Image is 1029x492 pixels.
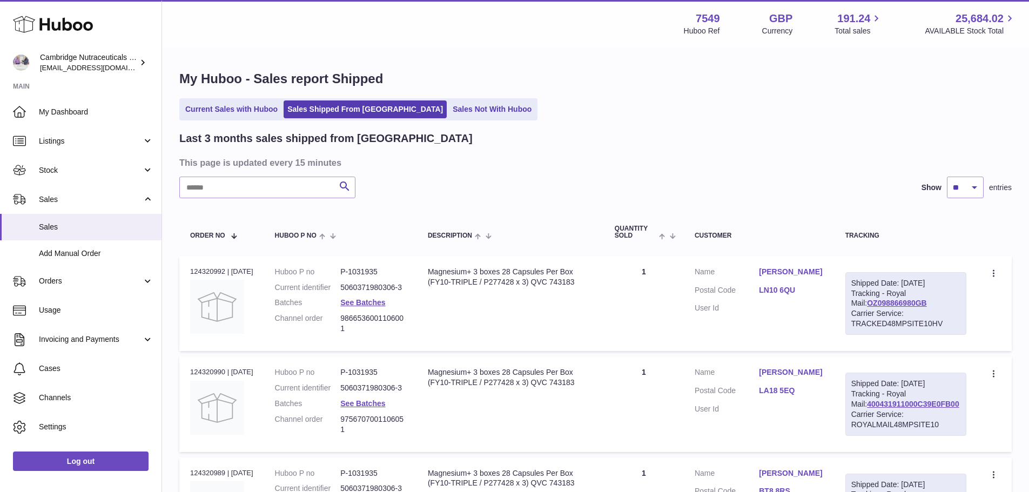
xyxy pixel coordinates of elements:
span: Stock [39,165,142,176]
div: Currency [762,26,793,36]
span: AVAILABLE Stock Total [925,26,1016,36]
span: Settings [39,422,153,432]
h3: This page is updated every 15 minutes [179,157,1009,169]
span: Usage [39,305,153,315]
div: Shipped Date: [DATE] [851,480,960,490]
img: no-photo.jpg [190,381,244,435]
span: Channels [39,393,153,403]
div: Shipped Date: [DATE] [851,278,960,288]
div: 124320989 | [DATE] [190,468,253,478]
dt: Channel order [275,414,341,435]
a: [PERSON_NAME] [759,267,823,277]
div: Shipped Date: [DATE] [851,379,960,389]
dt: Batches [275,399,341,409]
a: OZ098866980GB [867,299,927,307]
div: Magnesium+ 3 boxes 28 Capsules Per Box (FY10-TRIPLE / P277428 x 3) QVC 743183 [428,468,593,489]
span: entries [989,183,1012,193]
div: Tracking - Royal Mail: [845,373,966,435]
strong: GBP [769,11,792,26]
dd: 9756707001106051 [340,414,406,435]
a: 191.24 Total sales [835,11,883,36]
a: 25,684.02 AVAILABLE Stock Total [925,11,1016,36]
dt: Name [695,367,759,380]
a: [PERSON_NAME] [759,367,823,378]
a: See Batches [340,399,385,408]
a: Sales Not With Huboo [449,100,535,118]
span: Description [428,232,472,239]
strong: 7549 [696,11,720,26]
div: Magnesium+ 3 boxes 28 Capsules Per Box (FY10-TRIPLE / P277428 x 3) QVC 743183 [428,267,593,287]
dt: Name [695,468,759,481]
div: Cambridge Nutraceuticals Ltd [40,52,137,73]
dd: P-1031935 [340,468,406,478]
dt: Channel order [275,313,341,334]
dt: User Id [695,303,759,313]
div: 124320990 | [DATE] [190,367,253,377]
dt: Huboo P no [275,267,341,277]
dt: Postal Code [695,386,759,399]
dd: 5060371980306-3 [340,282,406,293]
span: Invoicing and Payments [39,334,142,345]
div: Tracking [845,232,966,239]
span: 25,684.02 [956,11,1004,26]
dd: P-1031935 [340,367,406,378]
span: Quantity Sold [615,225,656,239]
img: no-photo.jpg [190,280,244,334]
span: My Dashboard [39,107,153,117]
a: [PERSON_NAME] [759,468,823,478]
label: Show [922,183,941,193]
div: Huboo Ref [684,26,720,36]
dd: P-1031935 [340,267,406,277]
span: Add Manual Order [39,248,153,259]
img: internalAdmin-7549@internal.huboo.com [13,55,29,71]
span: Sales [39,222,153,232]
span: Huboo P no [275,232,317,239]
dt: Postal Code [695,285,759,298]
a: Sales Shipped From [GEOGRAPHIC_DATA] [284,100,447,118]
div: Tracking - Royal Mail: [845,272,966,335]
span: Total sales [835,26,883,36]
a: Log out [13,451,149,471]
dt: Name [695,267,759,280]
div: 124320992 | [DATE] [190,267,253,277]
h2: Last 3 months sales shipped from [GEOGRAPHIC_DATA] [179,131,473,146]
dt: Current identifier [275,383,341,393]
div: Carrier Service: TRACKED48MPSITE10HV [851,308,960,329]
td: 1 [604,256,684,351]
dd: 5060371980306-3 [340,383,406,393]
a: LN10 6QU [759,285,823,295]
a: LA18 5EQ [759,386,823,396]
dt: Huboo P no [275,468,341,478]
a: See Batches [340,298,385,307]
dt: Batches [275,298,341,308]
span: 191.24 [837,11,870,26]
span: [EMAIL_ADDRESS][DOMAIN_NAME] [40,63,159,72]
a: Current Sales with Huboo [181,100,281,118]
dd: 9866536001106001 [340,313,406,334]
span: Sales [39,194,142,205]
a: 400431911000C39E0FB00 [867,400,959,408]
div: Customer [695,232,824,239]
td: 1 [604,356,684,451]
h1: My Huboo - Sales report Shipped [179,70,1012,87]
dt: User Id [695,404,759,414]
span: Orders [39,276,142,286]
div: Magnesium+ 3 boxes 28 Capsules Per Box (FY10-TRIPLE / P277428 x 3) QVC 743183 [428,367,593,388]
span: Listings [39,136,142,146]
dt: Huboo P no [275,367,341,378]
div: Carrier Service: ROYALMAIL48MPSITE10 [851,409,960,430]
span: Order No [190,232,225,239]
dt: Current identifier [275,282,341,293]
span: Cases [39,363,153,374]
